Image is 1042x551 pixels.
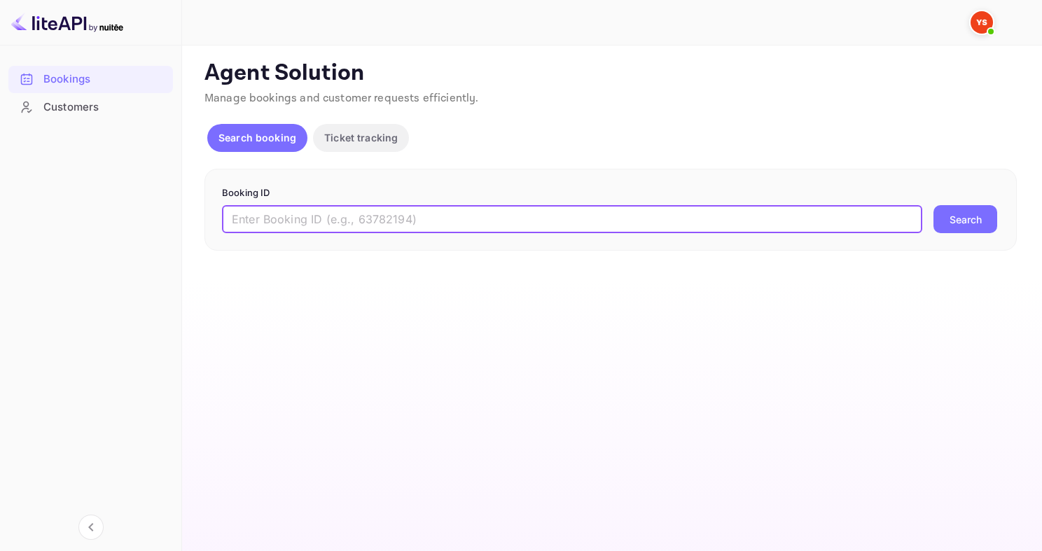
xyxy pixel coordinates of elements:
[78,515,104,540] button: Collapse navigation
[43,99,166,116] div: Customers
[971,11,993,34] img: Yandex Support
[11,11,123,34] img: LiteAPI logo
[204,60,1017,88] p: Agent Solution
[222,186,999,200] p: Booking ID
[324,130,398,145] p: Ticket tracking
[933,205,997,233] button: Search
[204,91,479,106] span: Manage bookings and customer requests efficiently.
[8,66,173,93] div: Bookings
[8,94,173,120] a: Customers
[8,66,173,92] a: Bookings
[8,94,173,121] div: Customers
[222,205,922,233] input: Enter Booking ID (e.g., 63782194)
[43,71,166,88] div: Bookings
[218,130,296,145] p: Search booking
